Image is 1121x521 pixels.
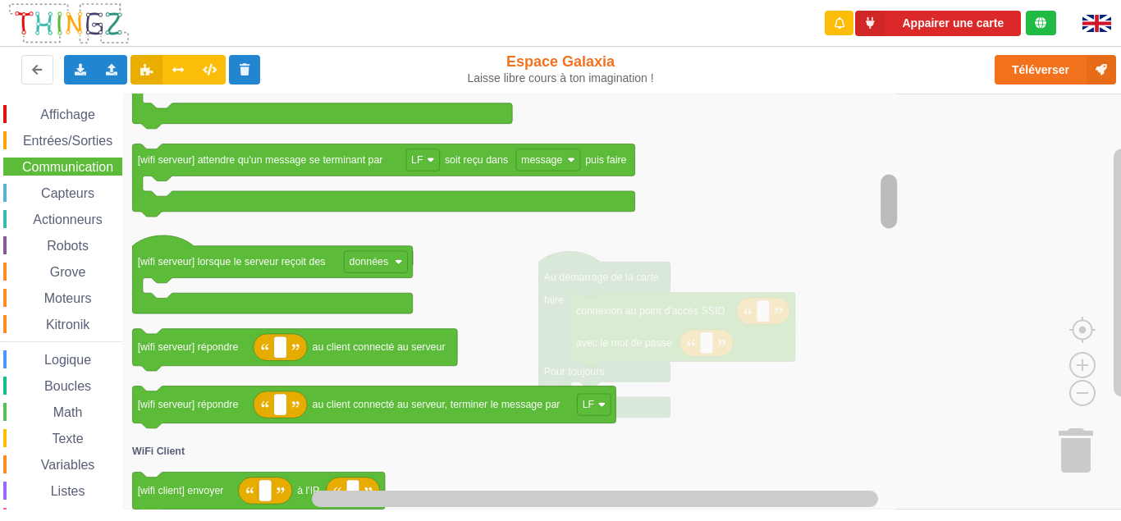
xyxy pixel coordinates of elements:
div: Laisse libre cours à ton imagination ! [465,71,655,85]
text: [wifi serveur] attendre qu'un message se terminant par [138,154,383,166]
div: Tu es connecté au serveur de création de Thingz [1026,11,1056,35]
span: Math [51,405,85,419]
button: Téléverser [995,55,1116,85]
text: WiFi Client [132,446,185,457]
span: Affichage [38,107,97,121]
button: Appairer une carte [855,11,1021,36]
span: Kitronik [43,318,92,331]
span: Capteurs [39,186,97,200]
span: Moteurs [42,291,94,305]
text: au client connecté au serveur [313,341,446,353]
img: gb.png [1082,15,1111,32]
text: [wifi serveur] répondre [138,341,239,353]
text: LF [583,399,595,410]
text: [wifi serveur] lorsque le serveur reçoit des [138,256,326,267]
span: Variables [39,458,98,472]
text: données [350,256,389,267]
text: LF [411,154,423,166]
span: Robots [44,239,91,253]
span: Logique [42,353,94,367]
text: [wifi serveur] répondre [138,399,239,410]
span: Actionneurs [30,213,105,226]
text: puis faire [585,154,626,166]
span: Grove [48,265,89,279]
text: à l'IP [297,485,319,496]
span: Entrées/Sorties [21,134,115,148]
text: au client connecté au serveur, terminer le message par [313,399,560,410]
div: Espace Galaxia [465,53,655,85]
text: message [521,154,562,166]
text: soit reçu dans [445,154,508,166]
span: Boucles [42,379,94,393]
text: [wifi client] envoyer [138,485,224,496]
span: Communication [20,160,116,174]
span: Listes [48,484,88,498]
span: Texte [49,432,85,446]
img: thingz_logo.png [7,2,130,45]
